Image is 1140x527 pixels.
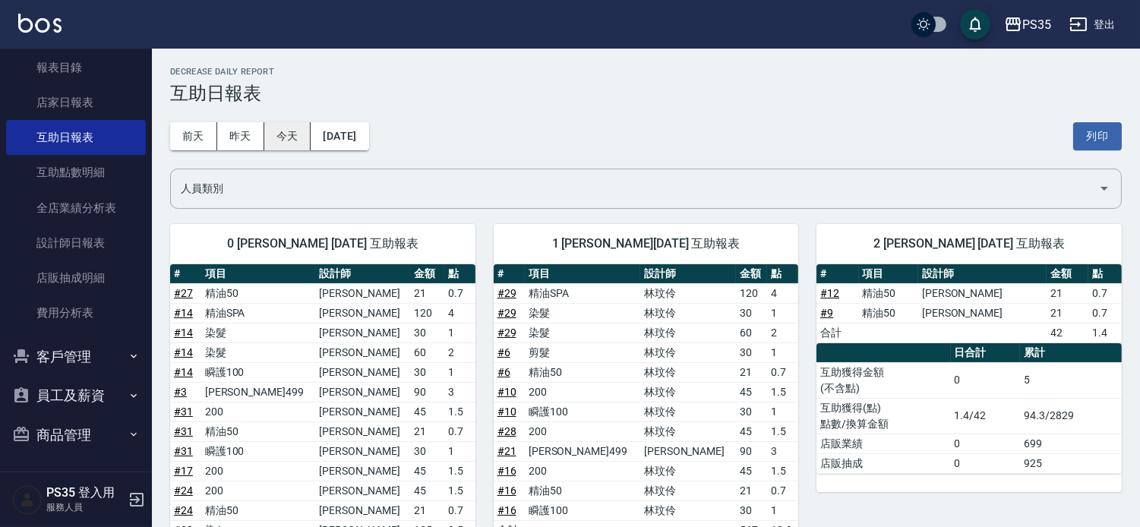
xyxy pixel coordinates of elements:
h5: PS35 登入用 [46,485,124,500]
th: 金額 [736,264,767,284]
td: 互助獲得(點) 點數/換算金額 [816,398,950,434]
a: 互助點數明細 [6,155,146,190]
th: 點 [767,264,798,284]
td: 60 [736,323,767,342]
td: 染髮 [525,303,640,323]
td: 林玟伶 [640,421,736,441]
td: 1.5 [767,382,798,402]
th: 項目 [859,264,918,284]
th: # [816,264,858,284]
input: 人員名稱 [177,175,1092,202]
div: PS35 [1022,15,1051,34]
td: [PERSON_NAME] [315,323,410,342]
th: 點 [1088,264,1122,284]
td: 5 [1020,362,1122,398]
td: [PERSON_NAME] [918,303,1047,323]
a: 店家日報表 [6,85,146,120]
td: 30 [736,500,767,520]
td: 45 [736,461,767,481]
th: 設計師 [918,264,1047,284]
a: #24 [174,504,193,516]
td: 120 [736,283,767,303]
a: #14 [174,346,193,358]
td: 45 [410,402,444,421]
a: 店販抽成明細 [6,260,146,295]
td: 1 [767,342,798,362]
th: 設計師 [640,264,736,284]
td: 1 [767,500,798,520]
td: 0.7 [444,421,475,441]
td: 精油50 [859,283,918,303]
td: 925 [1020,453,1122,473]
th: # [494,264,525,284]
td: 200 [525,461,640,481]
td: 1.5 [767,461,798,481]
th: 金額 [1047,264,1088,284]
td: [PERSON_NAME] [315,283,410,303]
a: #16 [497,484,516,497]
a: #10 [497,386,516,398]
a: #16 [497,504,516,516]
td: 林玟伶 [640,402,736,421]
a: #12 [820,287,839,299]
td: 0 [951,453,1021,473]
td: 精油50 [201,421,316,441]
button: 今天 [264,122,311,150]
td: 林玟伶 [640,342,736,362]
td: 0.7 [444,500,475,520]
th: 金額 [410,264,444,284]
td: 1 [444,323,475,342]
td: 30 [410,362,444,382]
a: 設計師日報表 [6,226,146,260]
a: #16 [497,465,516,477]
td: 1.5 [444,461,475,481]
td: 94.3/2829 [1020,398,1122,434]
h2: Decrease Daily Report [170,67,1122,77]
td: [PERSON_NAME] [315,500,410,520]
td: [PERSON_NAME] [640,441,736,461]
td: 0.7 [1088,283,1122,303]
td: 4 [444,303,475,323]
button: 昨天 [217,122,264,150]
table: a dense table [816,343,1122,474]
td: 染髮 [201,342,316,362]
td: [PERSON_NAME] [315,421,410,441]
td: 21 [410,500,444,520]
td: 45 [736,421,767,441]
td: 染髮 [201,323,316,342]
p: 服務人員 [46,500,124,514]
a: #3 [174,386,187,398]
td: 瞬護100 [525,500,640,520]
td: 200 [525,421,640,441]
td: 精油50 [201,500,316,520]
td: 21 [736,481,767,500]
td: [PERSON_NAME] [918,283,1047,303]
td: 30 [736,402,767,421]
th: # [170,264,201,284]
td: 42 [1047,323,1088,342]
td: 2 [767,323,798,342]
td: 200 [201,461,316,481]
a: #10 [497,406,516,418]
td: 60 [410,342,444,362]
th: 項目 [201,264,316,284]
td: 精油SPA [201,303,316,323]
a: #24 [174,484,193,497]
a: #14 [174,366,193,378]
td: 店販業績 [816,434,950,453]
td: 30 [736,303,767,323]
td: 1.5 [767,421,798,441]
button: save [960,9,990,39]
img: Person [12,484,43,515]
th: 累計 [1020,343,1122,363]
img: Logo [18,14,62,33]
td: 1 [767,303,798,323]
td: 精油50 [525,481,640,500]
td: 0.7 [444,283,475,303]
button: [DATE] [311,122,368,150]
td: 45 [736,382,767,402]
td: 瞬護100 [525,402,640,421]
a: #27 [174,287,193,299]
td: 合計 [816,323,858,342]
td: 精油50 [201,283,316,303]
